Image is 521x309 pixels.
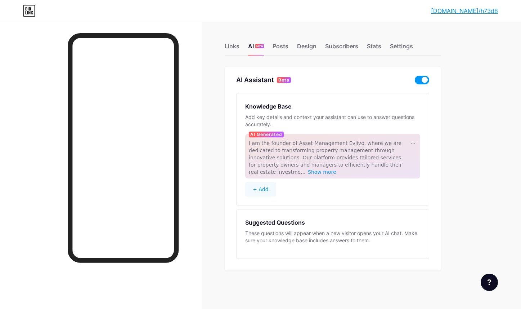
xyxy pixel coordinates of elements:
div: AI Assistant [236,76,274,84]
span: Show more [308,169,336,175]
a: [DOMAIN_NAME]/h73d8 [431,6,498,15]
div: Stats [367,42,381,55]
div: Add key details and context your assistant can use to answer questions accurately. [245,114,420,128]
button: + Add [245,182,276,197]
div: Posts [273,42,288,55]
span: Beta [278,77,289,83]
div: Design [297,42,316,55]
span: I am the founder of Asset Management Eviivo, where we are dedicated to transforming property mana... [249,140,402,175]
div: Links [225,42,239,55]
div: Knowledge Base [245,102,291,111]
div: These questions will appear when a new visitor opens your AI chat. Make sure your knowledge base ... [245,230,420,244]
div: Settings [390,42,413,55]
div: Subscribers [325,42,358,55]
span: NEW [256,44,263,48]
div: Suggested Questions [245,218,305,227]
span: AI Generated [250,132,282,137]
div: AI [248,42,264,55]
